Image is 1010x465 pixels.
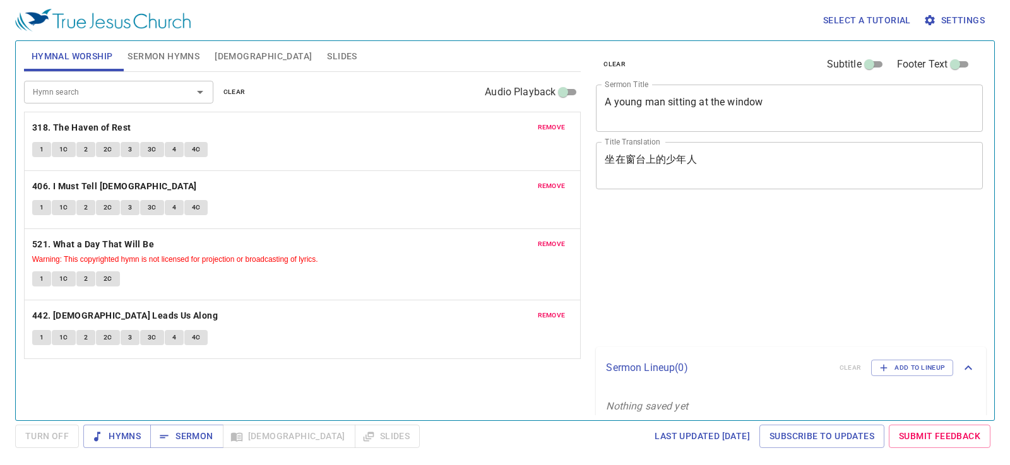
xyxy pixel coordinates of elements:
[128,332,132,343] span: 3
[150,425,223,448] button: Sermon
[591,203,907,342] iframe: from-child
[59,273,68,285] span: 1C
[603,59,626,70] span: clear
[184,142,208,157] button: 4C
[172,202,176,213] span: 4
[759,425,884,448] a: Subscribe to Updates
[192,332,201,343] span: 4C
[165,142,184,157] button: 4
[32,179,197,194] b: 406. I Must Tell [DEMOGRAPHIC_DATA]
[327,49,357,64] span: Slides
[96,142,120,157] button: 2C
[40,202,44,213] span: 1
[538,310,566,321] span: remove
[40,144,44,155] span: 1
[96,200,120,215] button: 2C
[148,202,157,213] span: 3C
[140,200,164,215] button: 3C
[172,144,176,155] span: 4
[32,237,157,252] button: 521. What a Day That Will Be
[879,362,945,374] span: Add to Lineup
[191,83,209,101] button: Open
[15,9,191,32] img: True Jesus Church
[650,425,755,448] a: Last updated [DATE]
[52,142,76,157] button: 1C
[76,142,95,157] button: 2
[172,332,176,343] span: 4
[605,96,974,120] textarea: A young man sitting at the window
[59,332,68,343] span: 1C
[148,332,157,343] span: 3C
[128,202,132,213] span: 3
[165,330,184,345] button: 4
[32,271,51,286] button: 1
[215,49,312,64] span: [DEMOGRAPHIC_DATA]
[148,144,157,155] span: 3C
[538,122,566,133] span: remove
[818,9,916,32] button: Select a tutorial
[128,49,199,64] span: Sermon Hymns
[606,360,829,375] p: Sermon Lineup ( 0 )
[59,202,68,213] span: 1C
[192,144,201,155] span: 4C
[184,330,208,345] button: 4C
[223,86,246,98] span: clear
[140,142,164,157] button: 3C
[530,120,573,135] button: remove
[32,308,218,324] b: 442. [DEMOGRAPHIC_DATA] Leads Us Along
[32,200,51,215] button: 1
[827,57,862,72] span: Subtitle
[192,202,201,213] span: 4C
[40,273,44,285] span: 1
[530,308,573,323] button: remove
[538,238,566,250] span: remove
[32,142,51,157] button: 1
[83,425,151,448] button: Hymns
[921,9,990,32] button: Settings
[32,120,131,136] b: 318. The Haven of Rest
[121,330,140,345] button: 3
[104,273,112,285] span: 2C
[897,57,948,72] span: Footer Text
[84,202,88,213] span: 2
[52,200,76,215] button: 1C
[769,428,874,444] span: Subscribe to Updates
[605,153,974,177] textarea: 坐在窗台上的少年人
[32,255,318,264] small: Warning: This copyrighted hymn is not licensed for projection or broadcasting of lyrics.
[596,347,986,389] div: Sermon Lineup(0)clearAdd to Lineup
[84,273,88,285] span: 2
[889,425,990,448] a: Submit Feedback
[104,332,112,343] span: 2C
[84,332,88,343] span: 2
[52,330,76,345] button: 1C
[93,428,141,444] span: Hymns
[140,330,164,345] button: 3C
[32,120,133,136] button: 318. The Haven of Rest
[184,200,208,215] button: 4C
[485,85,555,100] span: Audio Playback
[530,179,573,194] button: remove
[32,330,51,345] button: 1
[32,49,113,64] span: Hymnal Worship
[216,85,253,100] button: clear
[104,202,112,213] span: 2C
[823,13,911,28] span: Select a tutorial
[32,308,220,324] button: 442. [DEMOGRAPHIC_DATA] Leads Us Along
[606,400,688,412] i: Nothing saved yet
[655,428,750,444] span: Last updated [DATE]
[76,271,95,286] button: 2
[165,200,184,215] button: 4
[596,57,633,72] button: clear
[899,428,980,444] span: Submit Feedback
[128,144,132,155] span: 3
[926,13,985,28] span: Settings
[121,142,140,157] button: 3
[32,179,199,194] button: 406. I Must Tell [DEMOGRAPHIC_DATA]
[871,360,953,376] button: Add to Lineup
[76,200,95,215] button: 2
[96,330,120,345] button: 2C
[32,237,154,252] b: 521. What a Day That Will Be
[76,330,95,345] button: 2
[530,237,573,252] button: remove
[52,271,76,286] button: 1C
